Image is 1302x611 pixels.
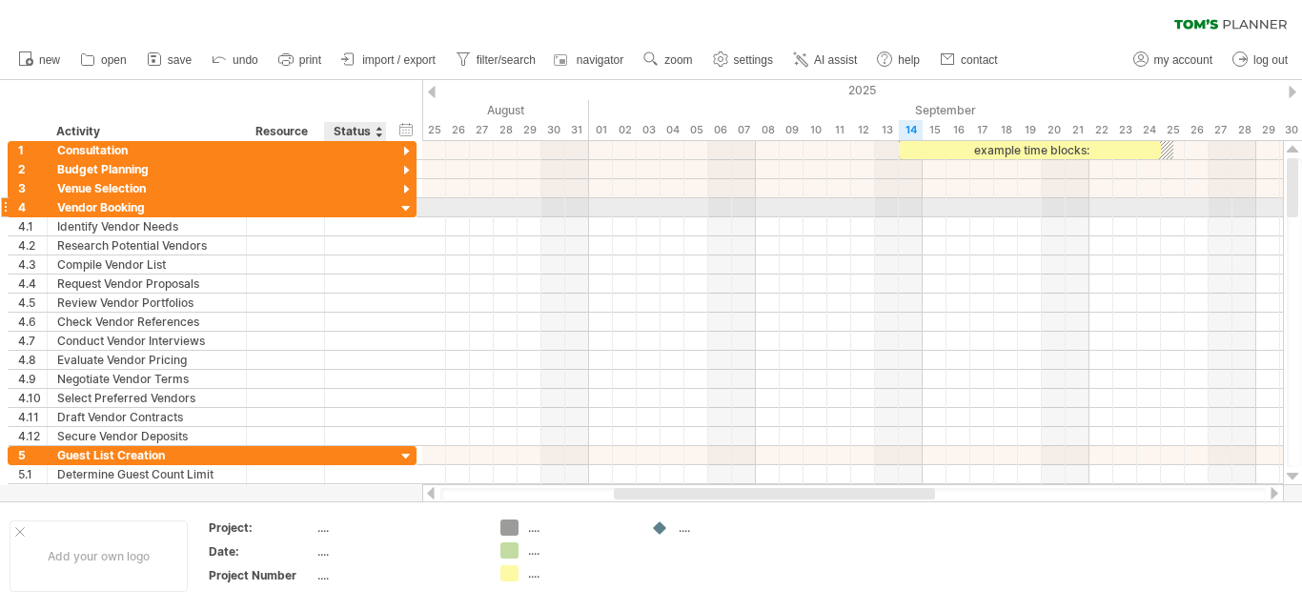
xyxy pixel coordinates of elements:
div: 4.3 [18,255,47,274]
div: 4.1 [18,217,47,235]
div: Saturday, 20 September 2025 [1042,120,1066,140]
span: my account [1154,53,1212,67]
div: Consultation [57,141,236,159]
a: contact [935,48,1004,72]
span: contact [961,53,998,67]
span: open [101,53,127,67]
a: new [13,48,66,72]
div: Tuesday, 16 September 2025 [946,120,970,140]
div: Friday, 5 September 2025 [684,120,708,140]
div: Select Preferred Vendors [57,389,236,407]
div: 4.6 [18,313,47,331]
span: help [898,53,920,67]
div: Tuesday, 2 September 2025 [613,120,637,140]
div: Monday, 29 September 2025 [1256,120,1280,140]
div: Identify Vendor Needs [57,217,236,235]
a: undo [207,48,264,72]
div: Project: [209,519,314,536]
span: save [168,53,192,67]
div: 4.5 [18,294,47,312]
div: Tuesday, 23 September 2025 [1113,120,1137,140]
span: print [299,53,321,67]
span: import / export [362,53,436,67]
div: Saturday, 30 August 2025 [541,120,565,140]
div: Tuesday, 9 September 2025 [780,120,804,140]
div: Draft Vendor Contracts [57,408,236,426]
div: Friday, 19 September 2025 [1018,120,1042,140]
div: 4.11 [18,408,47,426]
div: Sunday, 14 September 2025 [899,120,923,140]
div: 1 [18,141,47,159]
a: log out [1228,48,1293,72]
div: 5.2 [18,484,47,502]
div: Wednesday, 10 September 2025 [804,120,827,140]
div: Thursday, 11 September 2025 [827,120,851,140]
div: .... [528,542,632,559]
div: .... [317,519,478,536]
div: Wednesday, 3 September 2025 [637,120,661,140]
a: help [872,48,926,72]
div: Date: [209,543,314,560]
div: 5.1 [18,465,47,483]
a: import / export [336,48,441,72]
div: Friday, 12 September 2025 [851,120,875,140]
div: Thursday, 4 September 2025 [661,120,684,140]
a: print [274,48,327,72]
span: log out [1253,53,1288,67]
div: 4.9 [18,370,47,388]
div: Identify Key Family Members [57,484,236,502]
div: example time blocks: [899,141,1161,159]
div: Activity [56,122,235,141]
div: .... [528,565,632,581]
div: 4.10 [18,389,47,407]
span: new [39,53,60,67]
div: Thursday, 25 September 2025 [1161,120,1185,140]
div: Monday, 15 September 2025 [923,120,946,140]
div: Status [334,122,376,141]
span: navigator [577,53,623,67]
div: Sunday, 31 August 2025 [565,120,589,140]
span: AI assist [814,53,857,67]
div: 2 [18,160,47,178]
div: Sunday, 28 September 2025 [1232,120,1256,140]
a: open [75,48,132,72]
div: Conduct Vendor Interviews [57,332,236,350]
div: Budget Planning [57,160,236,178]
a: AI assist [788,48,863,72]
span: zoom [664,53,692,67]
div: Check Vendor References [57,313,236,331]
div: 4.4 [18,275,47,293]
div: 4 [18,198,47,216]
div: Friday, 26 September 2025 [1185,120,1209,140]
div: Monday, 25 August 2025 [422,120,446,140]
div: Evaluate Vendor Pricing [57,351,236,369]
div: Friday, 29 August 2025 [518,120,541,140]
div: Project Number [209,567,314,583]
a: save [142,48,197,72]
div: Secure Vendor Deposits [57,427,236,445]
div: Monday, 8 September 2025 [756,120,780,140]
div: .... [317,543,478,560]
div: Sunday, 7 September 2025 [732,120,756,140]
a: my account [1129,48,1218,72]
div: Saturday, 27 September 2025 [1209,120,1232,140]
div: .... [679,519,783,536]
span: undo [233,53,258,67]
div: Guest List Creation [57,446,236,464]
div: Thursday, 18 September 2025 [994,120,1018,140]
div: .... [317,567,478,583]
div: 4.7 [18,332,47,350]
div: Venue Selection [57,179,236,197]
div: Thursday, 28 August 2025 [494,120,518,140]
div: Compile Vendor List [57,255,236,274]
div: 4.2 [18,236,47,255]
div: Wednesday, 24 September 2025 [1137,120,1161,140]
span: settings [734,53,773,67]
div: Review Vendor Portfolios [57,294,236,312]
div: Tuesday, 26 August 2025 [446,120,470,140]
div: 3 [18,179,47,197]
div: Sunday, 21 September 2025 [1066,120,1089,140]
div: Determine Guest Count Limit [57,465,236,483]
div: Saturday, 6 September 2025 [708,120,732,140]
div: Research Potential Vendors [57,236,236,255]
